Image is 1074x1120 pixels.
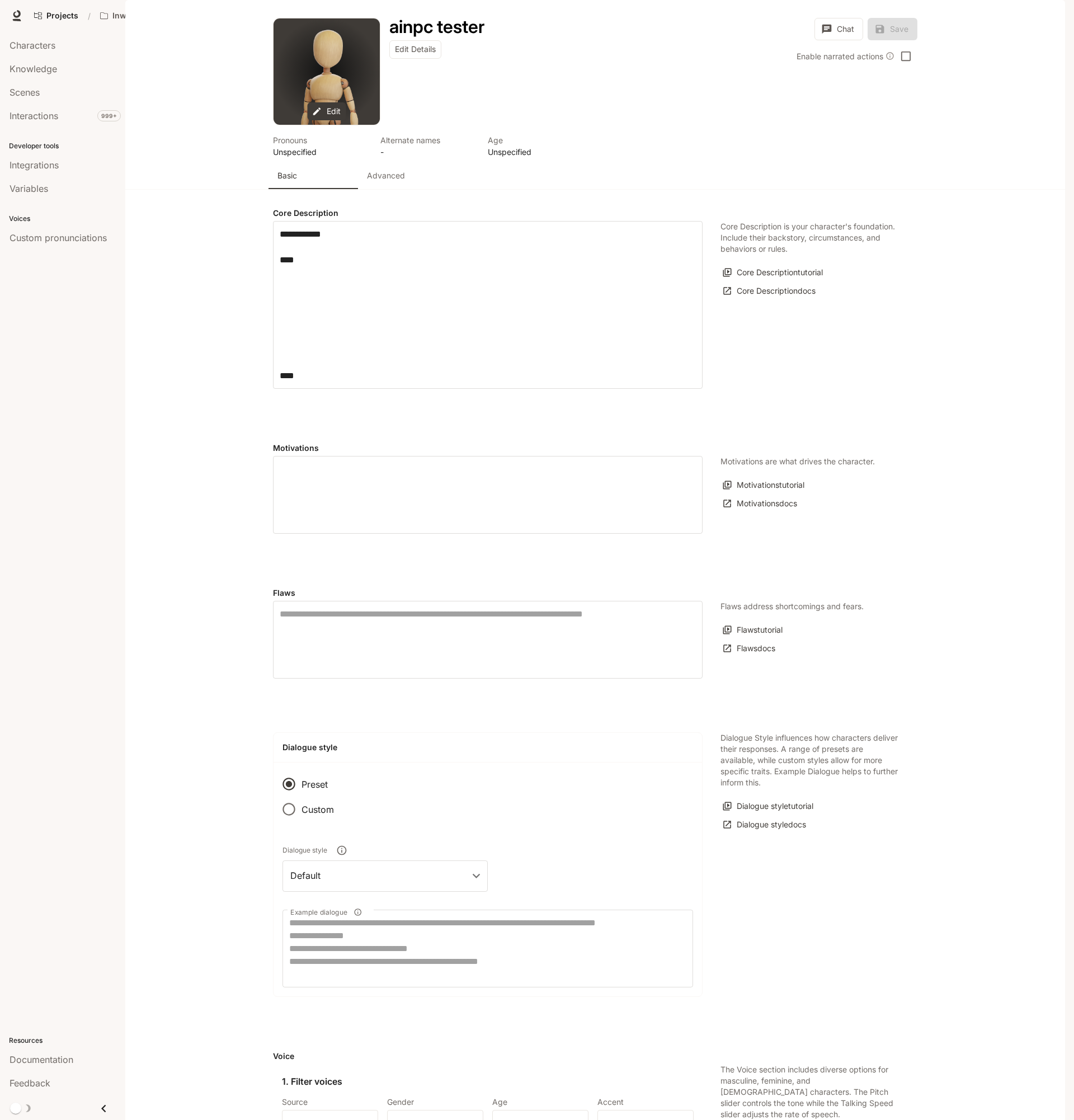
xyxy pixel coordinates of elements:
[380,134,474,158] button: Open character details dialog
[273,221,703,389] div: label
[282,845,327,855] span: Dialogue style
[273,1051,703,1062] h4: Voice
[720,495,800,513] a: Motivationsdocs
[282,860,488,892] div: Default
[720,476,807,495] button: Motivationstutorial
[797,50,894,62] div: Enable narrated actions
[282,1075,342,1088] h5: 1. Filter voices
[720,601,864,612] p: Flaws address shortcomings and fears.
[389,16,484,37] h1: ainpc tester
[273,443,703,454] h4: Motivations
[367,170,405,181] p: Advanced
[308,102,346,121] button: Edit
[95,4,192,27] button: Open workspace menu
[282,771,343,822] div: Dialogue style type
[290,907,347,917] span: Example dialogue
[302,803,334,816] span: Custom
[389,40,441,59] button: Edit Details
[277,170,297,181] p: Basic
[350,905,365,920] button: Example dialogue
[720,456,875,467] p: Motivations are what drives the character.
[814,18,863,40] button: Chat
[273,134,367,158] button: Open character details dialog
[720,639,778,658] a: Flawsdocs
[273,208,703,219] h4: Core Description
[597,1098,624,1106] p: Accent
[112,11,175,21] p: Inworld_AI_Demos
[282,1098,308,1106] p: Source
[720,282,818,300] a: Core Descriptiondocs
[720,797,816,816] button: Dialogue styletutorial
[46,11,78,21] span: Projects
[720,1064,899,1120] p: The Voice section includes diverse options for masculine, feminine, and [DEMOGRAPHIC_DATA] charac...
[720,816,809,834] a: Dialogue styledocs
[492,1098,507,1106] p: Age
[282,742,693,753] h4: Dialogue style
[274,18,380,125] button: Open character avatar dialog
[380,146,474,158] p: -
[83,10,95,22] div: /
[488,134,582,146] p: Age
[488,146,582,158] p: Unspecified
[302,778,328,791] span: Preset
[720,221,899,255] p: Core Description is your character's foundation. Include their backstory, circumstances, and beha...
[273,146,367,158] p: Unspecified
[720,732,899,788] p: Dialogue Style influences how characters deliver their responses. A range of presets are availabl...
[389,18,484,36] button: Open character details dialog
[273,601,703,679] div: Flaws
[387,1098,414,1106] p: Gender
[380,134,474,146] p: Alternate names
[273,587,703,599] h4: Flaws
[488,134,582,158] button: Open character details dialog
[273,134,367,146] p: Pronouns
[274,18,380,125] div: Avatar image
[29,4,83,27] a: Go to projects
[720,621,785,639] button: Flawstutorial
[720,263,826,282] button: Core Descriptiontutorial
